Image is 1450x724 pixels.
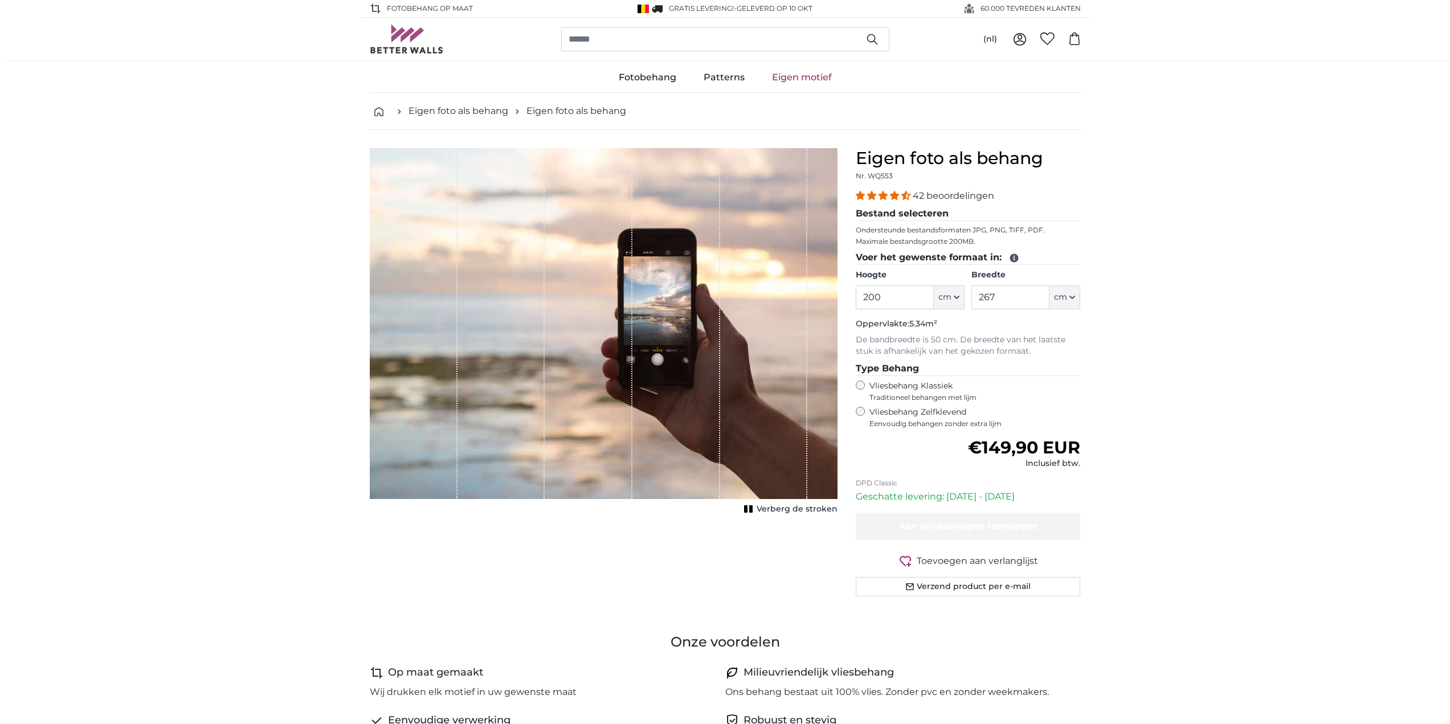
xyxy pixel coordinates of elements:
[869,407,1081,428] label: Vliesbehang Zelfklevend
[1049,285,1080,309] button: cm
[856,207,1081,221] legend: Bestand selecteren
[856,362,1081,376] legend: Type Behang
[981,3,1081,14] span: 60.000 TEVREDEN KLANTEN
[757,504,838,515] span: Verberg de stroken
[869,393,1060,402] span: Traditioneel behangen met lijm
[934,285,965,309] button: cm
[605,63,690,92] a: Fotobehang
[409,104,508,118] a: Eigen foto als behang
[938,292,951,303] span: cm
[856,237,1081,246] p: Maximale bestandsgrootte 200MB.
[387,3,473,14] span: FOTOBEHANG OP MAAT
[741,501,838,517] button: Verberg de stroken
[856,554,1081,568] button: Toevoegen aan verlanglijst
[758,63,846,92] a: Eigen motief
[856,513,1081,540] button: Aan winkelwagen toevoegen
[737,4,812,13] span: Geleverd op 10 okt
[744,665,894,681] h4: Milieuvriendelijk vliesbehang
[370,633,1081,651] h3: Onze voordelen
[370,685,577,699] p: Wij drukken elk motief in uw gewenste maat
[869,419,1081,428] span: Eenvoudig behangen zonder extra lijm
[856,190,913,201] span: 4.38 stars
[971,269,1080,281] label: Breedte
[690,63,758,92] a: Patterns
[526,104,626,118] a: Eigen foto als behang
[968,458,1080,469] div: Inclusief btw.
[913,190,994,201] span: 42 beoordelingen
[370,93,1081,130] nav: breadcrumbs
[909,318,937,329] span: 5.34m²
[370,148,838,517] div: 1 of 1
[1054,292,1067,303] span: cm
[370,24,444,54] img: Betterwalls
[856,226,1081,235] p: Ondersteunde bestandsformaten JPG, PNG, TIFF, PDF.
[856,478,1081,488] p: DPD Classic
[856,334,1081,357] p: De bandbreedte is 50 cm. De breedte van het laatste stuk is afhankelijk van het gekozen formaat.
[856,577,1081,596] button: Verzend product per e-mail
[856,148,1081,169] h1: Eigen foto als behang
[856,251,1081,265] legend: Voer het gewenste formaat in:
[898,521,1038,531] span: Aan winkelwagen toevoegen
[869,381,1060,402] label: Vliesbehang Klassiek
[968,437,1080,458] span: €149,90 EUR
[725,685,1049,699] p: Ons behang bestaat uit 100% vlies. Zonder pvc en zonder weekmakers.
[734,4,812,13] span: -
[638,5,649,13] img: België
[669,4,734,13] span: GRATIS levering!
[388,665,483,681] h4: Op maat gemaakt
[856,171,893,180] span: Nr. WQ553
[974,29,1006,50] button: (nl)
[917,554,1038,568] span: Toevoegen aan verlanglijst
[856,490,1081,504] p: Geschatte levering: [DATE] - [DATE]
[856,269,965,281] label: Hoogte
[856,318,1081,330] p: Oppervlakte:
